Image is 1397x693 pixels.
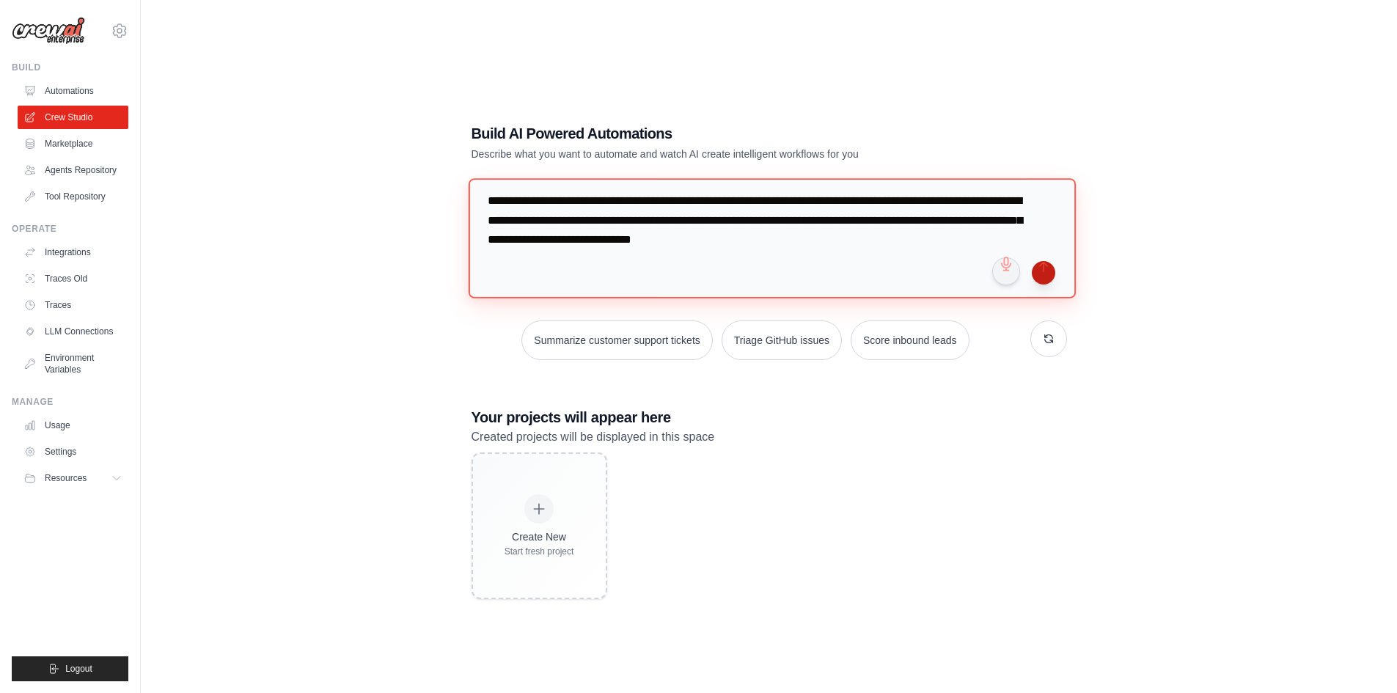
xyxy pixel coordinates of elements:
div: Operate [12,223,128,235]
a: Marketplace [18,132,128,155]
p: Created projects will be displayed in this space [472,428,1067,447]
a: Traces [18,293,128,317]
button: Logout [12,656,128,681]
iframe: Chat Widget [1324,623,1397,693]
h1: Build AI Powered Automations [472,123,964,144]
p: Describe what you want to automate and watch AI create intelligent workflows for you [472,147,964,161]
div: Create New [505,529,574,544]
div: Build [12,62,128,73]
a: Tool Repository [18,185,128,208]
a: Crew Studio [18,106,128,129]
div: Start fresh project [505,546,574,557]
button: Score inbound leads [851,320,969,360]
button: Summarize customer support tickets [521,320,712,360]
span: Resources [45,472,87,484]
a: Usage [18,414,128,437]
a: Automations [18,79,128,103]
button: Triage GitHub issues [722,320,842,360]
button: Click to speak your automation idea [992,257,1020,285]
img: Logo [12,17,85,45]
a: Environment Variables [18,346,128,381]
div: Manage [12,396,128,408]
a: Traces Old [18,267,128,290]
button: Get new suggestions [1030,320,1067,357]
span: Logout [65,663,92,675]
button: Resources [18,466,128,490]
h3: Your projects will appear here [472,407,1067,428]
a: Settings [18,440,128,463]
a: Agents Repository [18,158,128,182]
a: LLM Connections [18,320,128,343]
a: Integrations [18,241,128,264]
